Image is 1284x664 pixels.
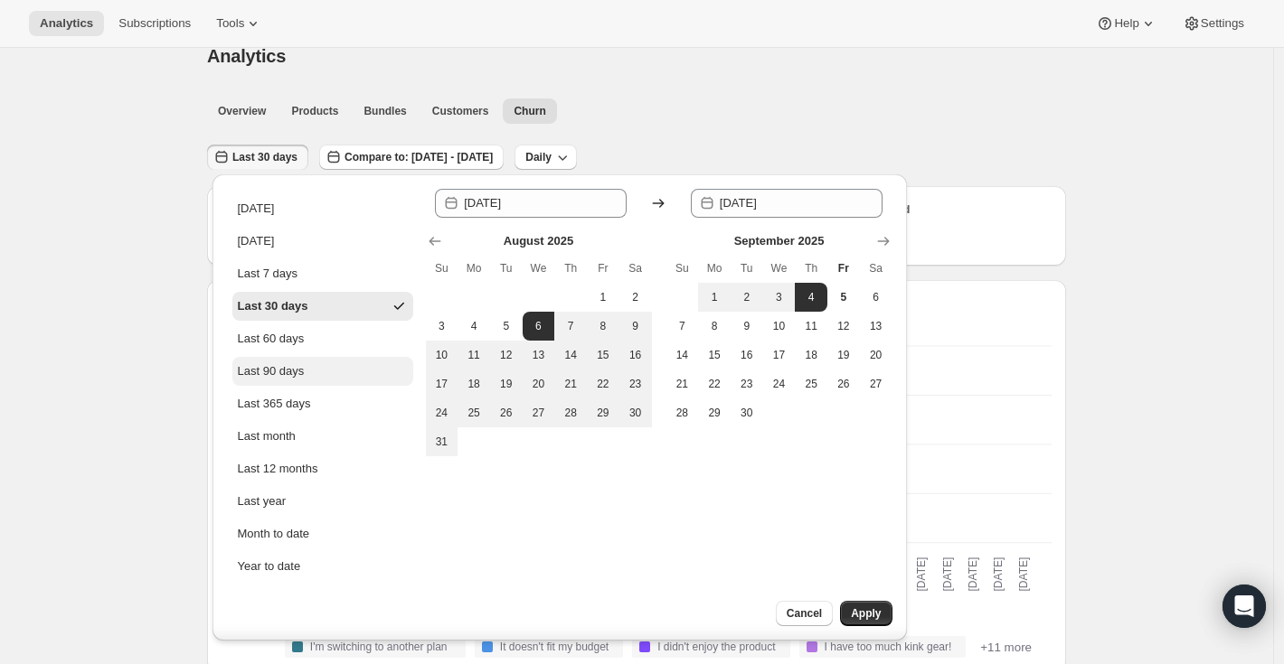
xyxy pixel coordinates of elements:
[458,398,490,427] button: Monday August 25 2025
[523,254,555,283] th: Wednesday
[525,150,552,164] span: Daily
[238,427,296,445] div: Last month
[594,261,612,276] span: Fr
[835,348,853,362] span: 19
[619,312,652,341] button: Saturday August 9 2025
[738,406,756,420] span: 30
[587,254,619,283] th: Friday
[941,346,954,348] rect: Admin cancelled-14 0
[232,422,413,451] button: Last month
[871,229,896,254] button: Show next month, October 2025
[705,261,723,276] span: Mo
[587,312,619,341] button: Friday August 8 2025
[426,369,458,398] button: Sunday August 17 2025
[802,377,820,391] span: 25
[490,398,523,427] button: Tuesday August 26 2025
[967,346,979,348] rect: Admin cancelled-14 0
[705,290,723,304] span: 1
[835,319,853,333] span: 12
[238,362,305,380] div: Last 90 days
[238,395,311,413] div: Last 365 days
[619,341,652,369] button: Saturday August 16 2025
[319,145,504,170] button: Compare to: [DATE] - [DATE]
[763,283,796,312] button: Wednesday September 3 2025
[698,254,731,283] th: Monday
[562,348,580,362] span: 14
[345,150,493,164] span: Compare to: [DATE] - [DATE]
[514,104,545,118] span: Churn
[763,369,796,398] button: Wednesday September 24 2025
[666,341,699,369] button: Sunday September 14 2025
[554,254,587,283] th: Thursday
[465,348,483,362] span: 11
[627,406,645,420] span: 30
[426,427,458,456] button: Sunday August 31 2025
[845,201,1053,219] p: Reactivated
[916,346,929,348] rect: Admin cancelled-14 0
[867,261,885,276] span: Sa
[763,312,796,341] button: Wednesday September 10 2025
[232,194,413,223] button: [DATE]
[802,319,820,333] span: 11
[674,348,692,362] span: 14
[426,398,458,427] button: Sunday August 24 2025
[731,312,763,341] button: Tuesday September 9 2025
[432,104,489,118] span: Customers
[795,283,827,312] button: End of range Thursday September 4 2025
[497,406,515,420] span: 26
[627,261,645,276] span: Sa
[627,377,645,391] span: 23
[490,254,523,283] th: Tuesday
[987,346,1012,543] g: 2025-09-03: I'm switching to another plan 0,It doesn't fit my budget 0,I didn't enjoy the product...
[554,369,587,398] button: Thursday August 21 2025
[232,487,413,516] button: Last year
[530,319,548,333] span: 6
[530,377,548,391] span: 20
[860,369,892,398] button: Saturday September 27 2025
[827,369,860,398] button: Friday September 26 2025
[698,283,731,312] button: Monday September 1 2025
[587,369,619,398] button: Friday August 22 2025
[705,377,723,391] span: 22
[770,290,788,304] span: 3
[1085,11,1167,36] button: Help
[770,348,788,362] span: 17
[433,261,451,276] span: Su
[562,261,580,276] span: Th
[731,398,763,427] button: Tuesday September 30 2025
[238,265,298,283] div: Last 7 days
[763,254,796,283] th: Wednesday
[232,389,413,418] button: Last 365 days
[1017,557,1030,592] text: [DATE]
[705,348,723,362] span: 15
[594,290,612,304] span: 1
[554,312,587,341] button: Thursday August 7 2025
[787,606,822,621] span: Cancel
[860,254,892,283] th: Saturday
[731,254,763,283] th: Tuesday
[795,341,827,369] button: Thursday September 18 2025
[363,104,406,118] span: Bundles
[490,369,523,398] button: Tuesday August 19 2025
[291,104,338,118] span: Products
[232,519,413,548] button: Month to date
[705,406,723,420] span: 29
[770,377,788,391] span: 24
[795,312,827,341] button: Thursday September 11 2025
[731,283,763,312] button: Tuesday September 2 2025
[738,290,756,304] span: 2
[594,377,612,391] span: 22
[738,348,756,362] span: 16
[238,557,301,575] div: Year to date
[238,297,308,315] div: Last 30 days
[619,254,652,283] th: Saturday
[433,319,451,333] span: 3
[207,46,286,66] span: Analytics
[627,348,645,362] span: 16
[465,261,483,276] span: Mo
[731,341,763,369] button: Tuesday September 16 2025
[835,261,853,276] span: Fr
[802,261,820,276] span: Th
[554,341,587,369] button: Thursday August 14 2025
[698,341,731,369] button: Monday September 15 2025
